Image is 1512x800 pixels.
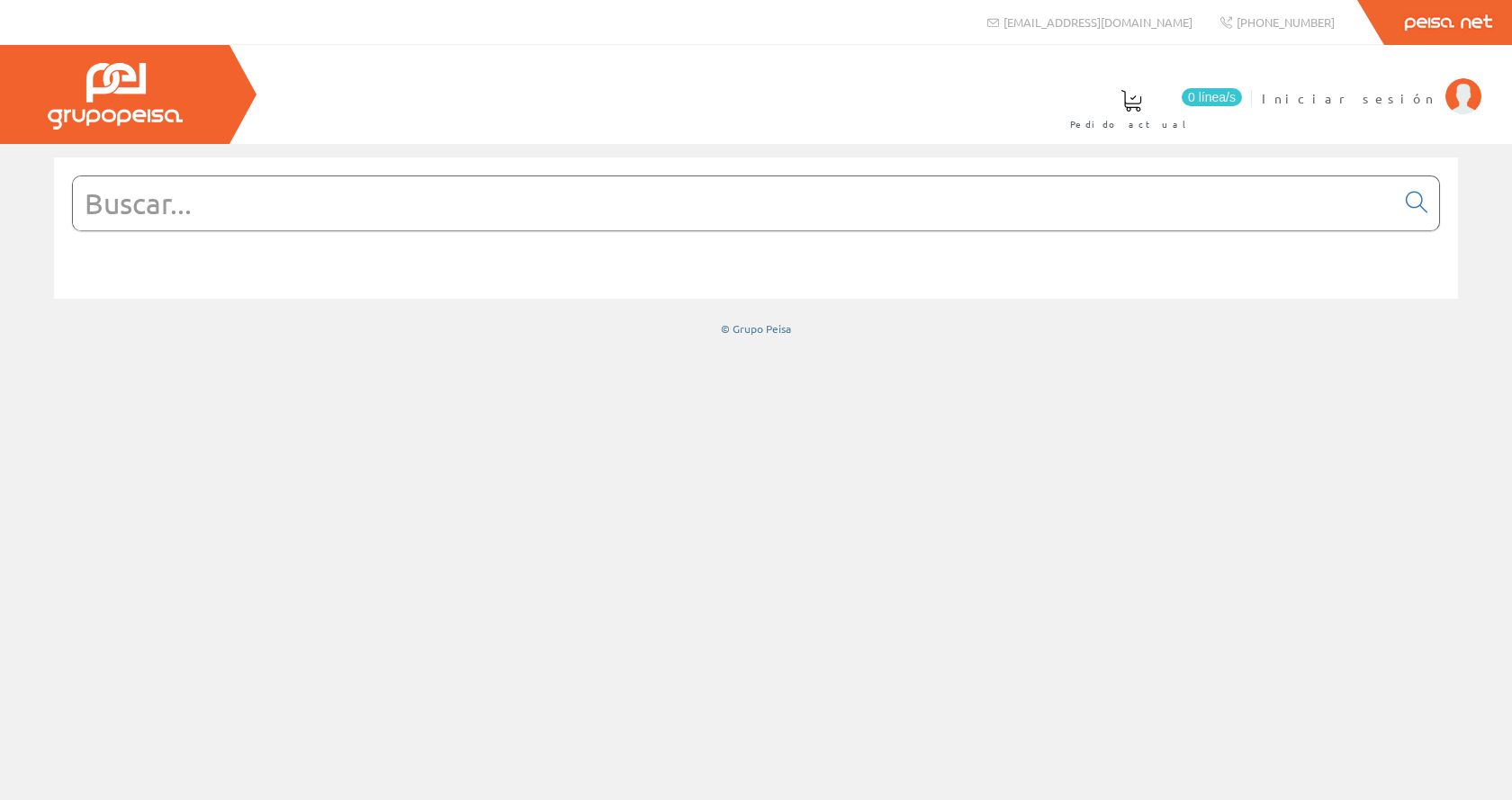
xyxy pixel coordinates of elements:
img: Grupo Peisa [48,63,183,130]
span: Pedido actual [1070,115,1192,133]
span: [PHONE_NUMBER] [1237,14,1335,30]
span: Iniciar sesión [1262,89,1436,107]
div: © Grupo Peisa [54,321,1458,337]
span: [EMAIL_ADDRESS][DOMAIN_NAME] [1003,14,1192,30]
a: Iniciar sesión [1262,75,1481,92]
span: 0 línea/s [1182,88,1242,106]
input: Buscar... [73,176,1395,230]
